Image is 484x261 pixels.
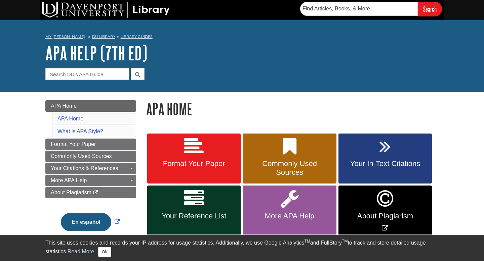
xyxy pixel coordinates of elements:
span: More APA Help [51,177,87,183]
a: More APA Help [45,175,136,186]
span: Your In-Text Citations [344,159,427,168]
span: Format Your Paper [51,141,96,147]
input: Search DU's APA Guide [45,68,129,80]
nav: breadcrumb [45,32,439,43]
span: Commonly Used Sources [51,153,112,159]
span: APA Home [51,103,77,109]
a: APA Help (7th Ed) [45,43,147,63]
div: Guide Page Menu [45,100,136,243]
button: Close [98,247,111,257]
a: Read More [68,249,94,254]
span: Your Reference List [152,212,236,220]
a: My [PERSON_NAME] [45,34,85,40]
div: This site uses cookies and records your IP address for usage statistics. Additionally, we use Goo... [45,239,439,257]
a: Format Your Paper [147,134,241,184]
a: Your Reference List [147,186,241,237]
a: More APA Help [243,186,336,237]
a: Format Your Paper [45,139,136,150]
a: Link opens in new window [59,219,121,225]
i: This link opens in a new window [93,191,98,195]
span: About Plagiarism [344,212,427,220]
sup: TM [304,239,310,244]
span: Format Your Paper [152,159,236,168]
span: More APA Help [248,212,331,220]
span: About Plagiarism [51,190,91,195]
a: DU Library [92,34,115,39]
img: DU Library [42,2,170,18]
h1: APA Home [146,100,439,117]
a: Library Guides [121,34,153,39]
span: Your Citations & References [51,165,118,171]
a: Commonly Used Sources [243,134,336,184]
input: Search [418,2,442,16]
a: Your In-Text Citations [338,134,432,184]
button: En español [61,213,111,231]
form: Searches DU Library's articles, books, and more [300,2,442,16]
span: Commonly Used Sources [248,159,331,177]
a: Link opens in new window [338,186,432,237]
a: Your Citations & References [45,163,136,174]
a: About Plagiarism [45,187,136,198]
a: What is APA Style? [57,128,103,134]
a: APA Home [57,116,83,121]
sup: TM [342,239,348,244]
a: APA Home [45,100,136,112]
input: Find Articles, Books, & More... [300,2,418,16]
a: Commonly Used Sources [45,151,136,162]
